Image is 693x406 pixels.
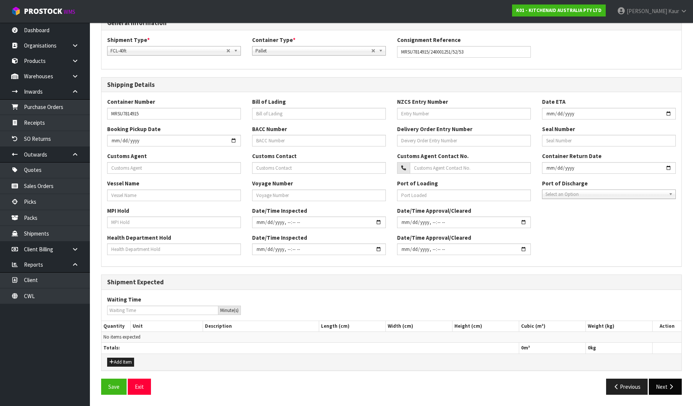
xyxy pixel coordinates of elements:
[102,343,519,354] th: Totals:
[252,125,287,133] label: BACC Number
[545,190,666,199] span: Select an Option
[130,321,203,332] th: Unit
[397,234,471,242] label: Date/Time Approval/Cleared
[111,46,226,55] span: FCL-40ft
[252,98,286,106] label: Bill of Lading
[397,179,438,187] label: Port of Loading
[107,207,129,215] label: MPI Hold
[519,343,586,354] th: m³
[542,125,575,133] label: Seal Number
[586,343,653,354] th: kg
[397,135,531,146] input: Deivery Order Entry Number
[107,243,241,255] input: Health Department Hold
[107,108,241,119] input: Container Number
[255,46,371,55] span: Pallet
[107,306,218,315] input: Waiting Time
[410,162,531,174] input: Customs Agent Contact No.
[203,321,319,332] th: Description
[521,345,524,351] span: 0
[586,321,653,332] th: Weight (kg)
[107,190,241,201] input: Vessel Name
[107,216,241,228] input: MPI Hold
[102,321,130,332] th: Quantity
[397,108,531,119] input: Entry Number
[102,331,681,342] td: No items expected
[107,279,676,286] h3: Shipment Expected
[252,108,386,119] input: Bill of Lading
[397,46,531,58] input: Consignment Reference
[252,207,307,215] label: Date/Time Inspected
[107,81,676,88] h3: Shipping Details
[107,152,147,160] label: Customs Agent
[218,306,241,315] div: Minute(s)
[107,36,150,44] label: Shipment Type
[11,6,21,16] img: cube-alt.png
[107,125,161,133] label: Booking Pickup Date
[397,125,472,133] label: Delivery Order Entry Number
[107,135,241,146] input: Cont. Bookin Date
[588,345,590,351] span: 0
[397,152,469,160] label: Customs Agent Contact No.
[24,6,62,16] span: ProStock
[107,98,155,106] label: Container Number
[101,10,682,401] span: Shipping Details
[107,19,676,27] h3: General Information
[252,179,293,187] label: Voyage Number
[101,379,127,395] button: Save
[64,8,75,15] small: WMS
[512,4,606,16] a: K01 - KITCHENAID AUSTRALIA PTY LTD
[542,135,676,146] input: Seal Number
[542,162,676,174] input: Container Return Date
[252,162,386,174] input: Customs Contact
[653,321,681,332] th: Action
[252,190,386,201] input: Voyage Number
[397,207,471,215] label: Date/Time Approval/Cleared
[107,296,141,303] label: Waiting Time
[252,152,297,160] label: Customs Contact
[128,379,151,395] button: Exit
[252,135,386,146] input: BACC Number
[649,379,682,395] button: Next
[542,152,602,160] label: Container Return Date
[107,234,171,242] label: Health Department Hold
[627,7,667,15] span: [PERSON_NAME]
[252,36,296,44] label: Container Type
[397,216,531,228] input: Date/Time Inspected
[606,379,648,395] button: Previous
[252,234,307,242] label: Date/Time Inspected
[542,179,588,187] label: Port of Discharge
[107,162,241,174] input: Customs Agent
[386,321,453,332] th: Width (cm)
[542,98,566,106] label: Date ETA
[252,243,386,255] input: Date/Time Inspected
[397,243,531,255] input: Date/Time Inspected
[397,190,531,201] input: Port Loaded
[397,36,461,44] label: Consignment Reference
[397,98,448,106] label: NZCS Entry Number
[519,321,586,332] th: Cubic (m³)
[516,7,602,13] strong: K01 - KITCHENAID AUSTRALIA PTY LTD
[107,358,134,367] button: Add Item
[453,321,519,332] th: Height (cm)
[252,216,386,228] input: Date/Time Inspected
[319,321,385,332] th: Length (cm)
[668,7,679,15] span: Kaur
[107,179,139,187] label: Vessel Name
